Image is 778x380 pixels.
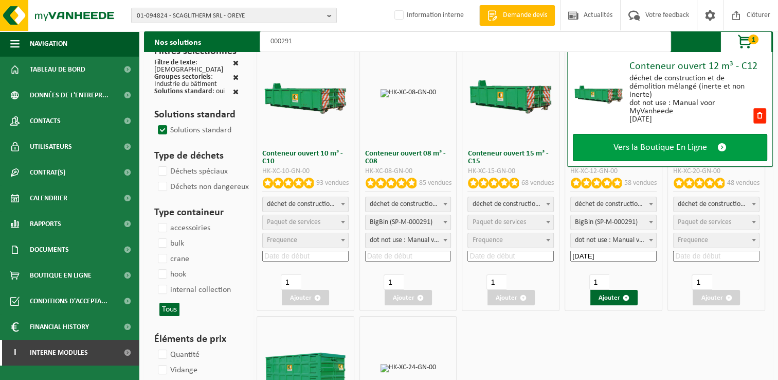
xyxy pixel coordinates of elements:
[262,251,349,262] input: Date de début
[381,364,436,372] img: HK-XC-24-GN-00
[156,362,197,378] label: Vidange
[156,267,186,282] label: hook
[570,251,657,262] input: Date de début
[467,150,554,165] h3: Conteneur ouvert 15 m³ - C15
[629,99,752,115] div: dot not use : Manual voor MyVanheede
[262,168,349,175] div: HK-XC-10-GN-00
[472,236,502,244] span: Frequence
[131,8,337,23] button: 01-094824 - SCAGLITHERM SRL - OREYE
[156,220,210,236] label: accessoiries
[571,215,656,230] span: BigBin (SP-M-000291)
[10,340,20,366] span: I
[720,31,772,52] button: 1
[748,34,758,44] span: 1
[137,8,323,24] span: 01-094824 - SCAGLITHERM SRL - OREYE
[156,179,249,195] label: Déchets non dangereux
[590,290,638,305] button: Ajouter
[30,288,107,314] span: Conditions d'accepta...
[30,57,85,82] span: Tableau de bord
[30,237,69,263] span: Documents
[472,218,526,226] span: Paquet de services
[384,274,404,290] input: 1
[573,79,624,105] img: HK-XC-12-GN-00
[365,197,451,212] span: déchet de construction et de démolition mélangé (inerte et non inerte)
[629,61,767,72] div: Conteneur ouvert 12 m³ - C12
[467,251,554,262] input: Date de début
[521,178,554,188] p: 68 vendues
[468,197,553,212] span: déchet de construction et de démolition mélangé (inerte et non inerte)
[156,236,184,251] label: bulk
[678,218,731,226] span: Paquet de services
[156,282,231,298] label: internal collection
[154,205,239,220] h3: Type containeur
[262,197,349,212] span: déchet de construction et de démolition mélangé (inerte et non inerte)
[366,215,451,230] span: BigBin (SP-M-000291)
[479,5,555,26] a: Demande devis
[154,88,225,97] div: : oui
[281,274,301,290] input: 1
[673,168,759,175] div: HK-XC-20-GN-00
[30,82,108,108] span: Données de l'entrepr...
[260,31,671,52] input: Chercher
[154,73,211,81] span: Groupes sectoriels
[486,274,506,290] input: 1
[419,178,451,188] p: 85 vendues
[30,314,89,340] span: Financial History
[154,107,239,123] h3: Solutions standard
[571,233,656,248] span: dot not use : Manual voor MyVanheede
[570,215,657,230] span: BigBin (SP-M-000291)
[156,251,189,267] label: crane
[487,290,535,305] button: Ajouter
[673,197,759,212] span: déchet de construction et de démolition mélangé (inerte et non inerte)
[366,233,451,248] span: dot not use : Manual voor MyVanheede
[500,10,550,21] span: Demande devis
[571,197,656,212] span: déchet de construction et de démolition mélangé (inerte et non inerte)
[316,178,349,188] p: 93 vendues
[365,233,451,248] span: dot not use : Manual voor MyVanheede
[262,72,349,115] img: HK-XC-10-GN-00
[154,59,233,74] div: : [DEMOGRAPHIC_DATA]
[624,178,657,188] p: 58 vendues
[727,178,759,188] p: 48 vendues
[263,197,348,212] span: déchet de construction et de démolition mélangé (inerte et non inerte)
[589,274,609,290] input: 1
[381,89,436,97] img: HK-XC-08-GN-00
[30,211,61,237] span: Rapports
[613,142,707,153] span: Vers la Boutique En Ligne
[385,290,432,305] button: Ajouter
[30,108,61,134] span: Contacts
[365,251,451,262] input: Date de début
[570,168,657,175] div: HK-XC-12-GN-00
[154,74,233,88] div: : Industrie du bâtiment
[365,215,451,230] span: BigBin (SP-M-000291)
[678,236,708,244] span: Frequence
[267,218,320,226] span: Paquet de services
[573,134,767,161] a: Vers la Boutique En Ligne
[629,115,752,124] div: [DATE]
[30,263,92,288] span: Boutique en ligne
[365,168,451,175] div: HK-XC-08-GN-00
[262,150,349,165] h3: Conteneur ouvert 10 m³ - C10
[570,233,657,248] span: dot not use : Manual voor MyVanheede
[154,59,195,66] span: Filtre de texte
[156,164,228,179] label: Déchets spéciaux
[674,197,759,212] span: déchet de construction et de démolition mélangé (inerte et non inerte)
[30,134,72,160] span: Utilisateurs
[282,290,329,305] button: Ajouter
[30,160,65,185] span: Contrat(s)
[366,197,451,212] span: déchet de construction et de démolition mélangé (inerte et non inerte)
[30,340,88,366] span: Interne modules
[144,31,211,52] h2: Nos solutions
[467,168,554,175] div: HK-XC-15-GN-00
[673,251,759,262] input: Date de début
[156,347,200,362] label: Quantité
[392,8,464,23] label: Information interne
[693,290,740,305] button: Ajouter
[30,31,67,57] span: Navigation
[156,123,231,138] label: Solutions standard
[154,332,239,347] h3: Éléments de prix
[629,74,752,99] div: déchet de construction et de démolition mélangé (inerte et non inerte)
[570,197,657,212] span: déchet de construction et de démolition mélangé (inerte et non inerte)
[267,236,297,244] span: Frequence
[159,303,179,316] button: Tous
